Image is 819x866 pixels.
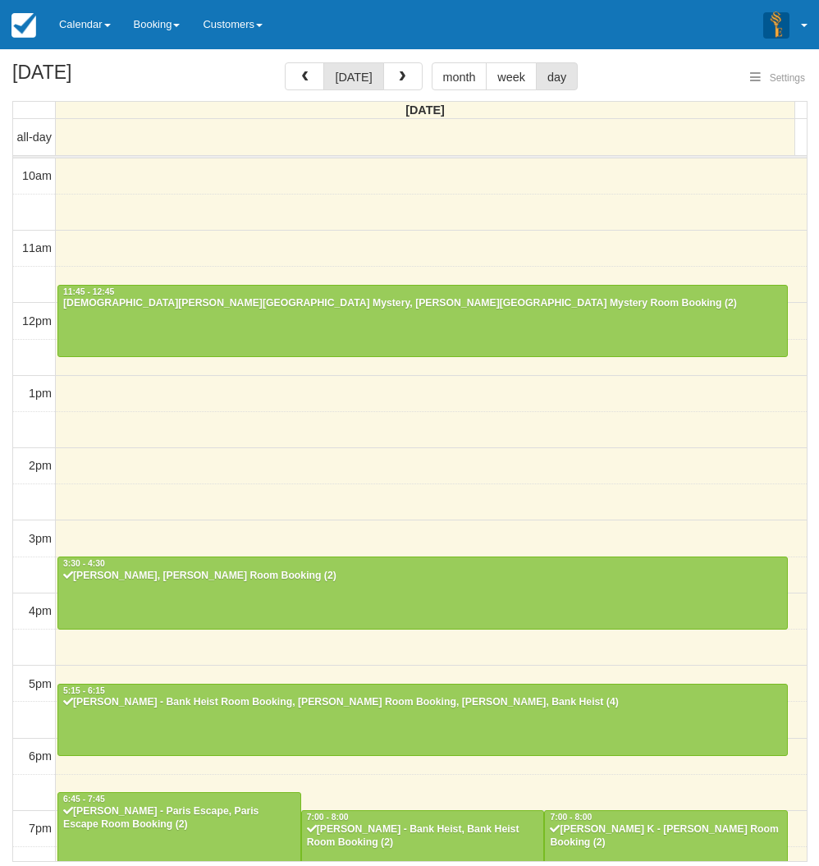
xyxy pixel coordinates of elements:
[57,557,788,629] a: 3:30 - 4:30[PERSON_NAME], [PERSON_NAME] Room Booking (2)
[29,822,52,835] span: 7pm
[63,795,105,804] span: 6:45 - 7:45
[62,297,783,310] div: [DEMOGRAPHIC_DATA][PERSON_NAME][GEOGRAPHIC_DATA] Mystery, [PERSON_NAME][GEOGRAPHIC_DATA] Mystery ...
[63,686,105,695] span: 5:15 - 6:15
[323,62,383,90] button: [DATE]
[550,813,592,822] span: 7:00 - 8:00
[770,72,805,84] span: Settings
[17,131,52,144] span: all-day
[486,62,537,90] button: week
[57,684,788,756] a: 5:15 - 6:15[PERSON_NAME] - Bank Heist Room Booking, [PERSON_NAME] Room Booking, [PERSON_NAME], Ba...
[536,62,578,90] button: day
[29,459,52,472] span: 2pm
[63,559,105,568] span: 3:30 - 4:30
[62,805,296,832] div: [PERSON_NAME] - Paris Escape, Paris Escape Room Booking (2)
[57,792,301,864] a: 6:45 - 7:45[PERSON_NAME] - Paris Escape, Paris Escape Room Booking (2)
[29,604,52,617] span: 4pm
[405,103,445,117] span: [DATE]
[740,66,815,90] button: Settings
[57,285,788,357] a: 11:45 - 12:45[DEMOGRAPHIC_DATA][PERSON_NAME][GEOGRAPHIC_DATA] Mystery, [PERSON_NAME][GEOGRAPHIC_D...
[22,314,52,328] span: 12pm
[62,570,783,583] div: [PERSON_NAME], [PERSON_NAME] Room Booking (2)
[306,823,540,850] div: [PERSON_NAME] - Bank Heist, Bank Heist Room Booking (2)
[11,13,36,38] img: checkfront-main-nav-mini-logo.png
[62,696,783,709] div: [PERSON_NAME] - Bank Heist Room Booking, [PERSON_NAME] Room Booking, [PERSON_NAME], Bank Heist (4)
[29,532,52,545] span: 3pm
[549,823,783,850] div: [PERSON_NAME] K - [PERSON_NAME] Room Booking (2)
[22,169,52,182] span: 10am
[63,287,114,296] span: 11:45 - 12:45
[763,11,789,38] img: A3
[432,62,487,90] button: month
[12,62,220,93] h2: [DATE]
[29,387,52,400] span: 1pm
[29,677,52,690] span: 5pm
[22,241,52,254] span: 11am
[307,813,349,822] span: 7:00 - 8:00
[29,749,52,763] span: 6pm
